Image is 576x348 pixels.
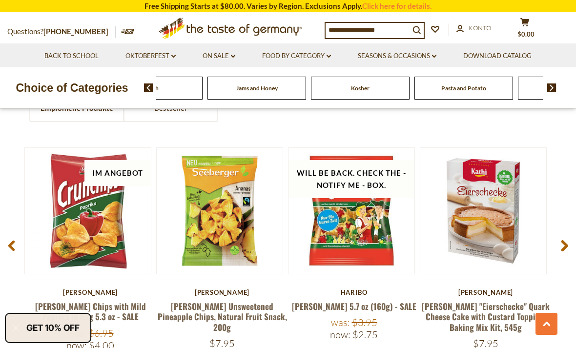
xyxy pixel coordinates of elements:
a: Seasons & Occasions [358,51,436,61]
div: [PERSON_NAME] [156,288,288,296]
a: Pasta and Potato [441,84,486,92]
a: Click here for details. [362,1,432,10]
label: Was: [331,316,350,328]
a: Oktoberfest [125,51,176,61]
a: [PERSON_NAME] 5.7 oz (160g) - SALE [292,300,416,312]
a: On Sale [203,51,235,61]
img: Lorenz Crunch Chips with Mild Paprika in Bag 5.3 oz - SALE [25,148,151,274]
img: next arrow [547,83,556,92]
p: Questions? [7,25,116,38]
a: [PERSON_NAME] Chips with Mild Paprika in Bag 5.3 oz - SALE [35,300,146,323]
span: $6.95 [88,327,114,339]
a: Back to School [44,51,99,61]
span: Will be back. Check the - Notify Me - Box. [297,168,406,189]
a: Download Catalog [463,51,532,61]
span: $2.75 [352,328,378,341]
img: Haribo Almdudler 5.7 oz (160g) - SALE [288,148,414,274]
a: Jams and Honey [236,84,278,92]
span: $0.00 [517,30,535,38]
div: [PERSON_NAME] [24,288,156,296]
a: [PHONE_NUMBER] [43,27,108,36]
a: Kosher [351,84,370,92]
a: [PERSON_NAME] "Eierschecke" Quark Cheese Cake with Custard Topping, Baking Mix Kit, 545g [422,300,550,333]
span: Konto [469,24,491,32]
a: Konto [456,23,491,34]
img: Seeberger Unsweetened Pineapple Chips, Natural Fruit Snack, 200g [157,148,283,274]
label: Now: [330,328,350,341]
a: [PERSON_NAME] Unsweetened Pineapple Chips, Natural Fruit Snack, 200g [158,300,287,333]
div: [PERSON_NAME] [420,288,552,296]
div: Haribo [288,288,420,296]
img: previous arrow [144,83,153,92]
button: $0.00 [510,18,539,42]
img: Kathi "Eierschecke" Quark Cheese Cake with Custard Topping, Baking Mix Kit, 545g [420,148,546,274]
a: Food By Category [262,51,331,61]
span: $3.95 [352,316,377,328]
